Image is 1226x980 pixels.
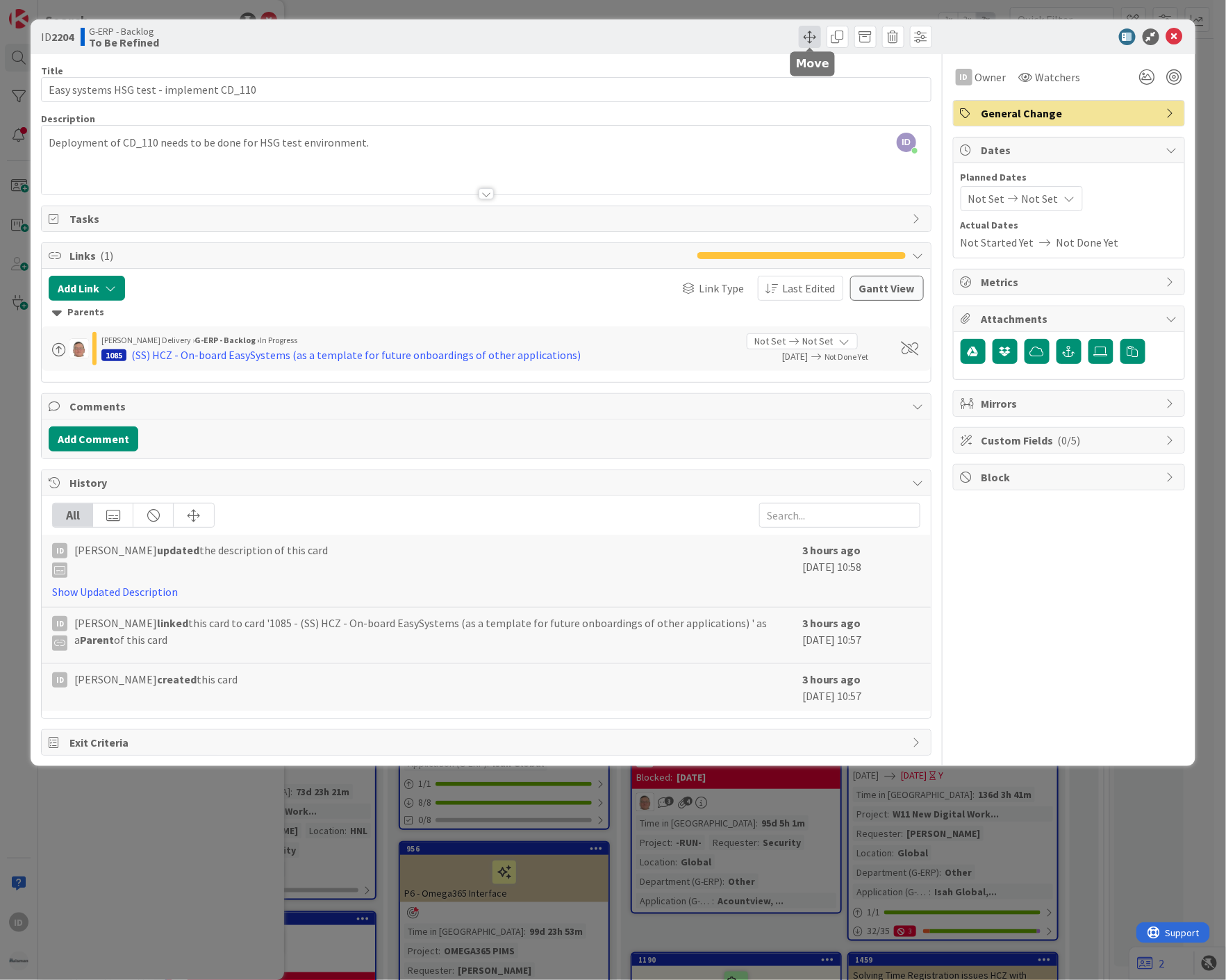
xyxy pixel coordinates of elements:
span: ID [897,133,916,152]
b: created [157,672,197,686]
b: updated [157,543,199,557]
div: Parents [52,305,920,320]
span: Not Set [754,334,786,349]
span: Dates [981,142,1159,158]
a: Show Updated Description [52,585,178,599]
span: Attachments [981,310,1159,327]
div: 1085 [101,349,126,361]
div: [DATE] 10:57 [802,671,920,704]
div: ID [52,616,67,631]
span: ID [41,28,74,45]
span: G-ERP - Backlog [89,26,159,37]
b: 3 hours ago [802,616,861,630]
span: History [69,474,906,491]
h5: Move [796,57,829,70]
span: Owner [975,69,1007,85]
span: General Change [981,105,1159,122]
span: Custom Fields [981,432,1159,449]
span: Actual Dates [961,218,1177,233]
span: Metrics [981,274,1159,290]
span: ( 0/5 ) [1058,433,1081,447]
span: Last Edited [782,280,836,297]
span: Not Done Yet [825,351,869,362]
span: Exit Criteria [69,734,906,751]
b: To Be Refined [89,37,159,48]
div: [DATE] 10:57 [802,615,920,656]
span: Links [69,247,690,264]
b: linked [157,616,188,630]
span: Watchers [1036,69,1081,85]
button: Gantt View [850,276,924,301]
span: [PERSON_NAME] this card to card '1085 - (SS) HCZ - On-board EasySystems (as a template for future... [74,615,795,651]
b: 2204 [51,30,74,44]
div: [DATE] 10:58 [802,542,920,600]
span: [DATE] [747,349,808,364]
b: 3 hours ago [802,672,861,686]
b: G-ERP - Backlog › [194,335,260,345]
button: Add Comment [49,426,138,451]
label: Title [41,65,63,77]
img: lD [69,339,89,358]
span: Planned Dates [961,170,1177,185]
span: [PERSON_NAME] the description of this card [74,542,328,578]
span: Support [29,2,63,19]
div: (SS) HCZ - On-board EasySystems (as a template for future onboardings of other applications) [131,347,581,363]
span: In Progress [260,335,297,345]
span: Not Set [802,334,834,349]
span: Not Done Yet [1057,234,1119,251]
div: ID [956,69,972,85]
span: Block [981,469,1159,485]
span: [PERSON_NAME] Delivery › [101,335,194,345]
span: Not Set [1022,190,1059,207]
div: ID [52,672,67,688]
button: Add Link [49,276,125,301]
span: ( 1 ) [100,249,113,263]
div: ID [52,543,67,558]
span: Comments [69,398,906,415]
b: Parent [80,633,114,647]
b: 3 hours ago [802,543,861,557]
span: Description [41,113,95,125]
span: Link Type [699,280,744,297]
input: type card name here... [41,77,931,102]
span: Not Started Yet [961,234,1034,251]
input: Search... [759,503,920,528]
p: Deployment of CD_110 needs to be done for HSG test environment. [49,135,924,151]
span: Not Set [968,190,1005,207]
div: All [53,504,93,527]
span: [PERSON_NAME] this card [74,671,238,688]
button: Last Edited [758,276,843,301]
span: Tasks [69,210,906,227]
span: Mirrors [981,395,1159,412]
